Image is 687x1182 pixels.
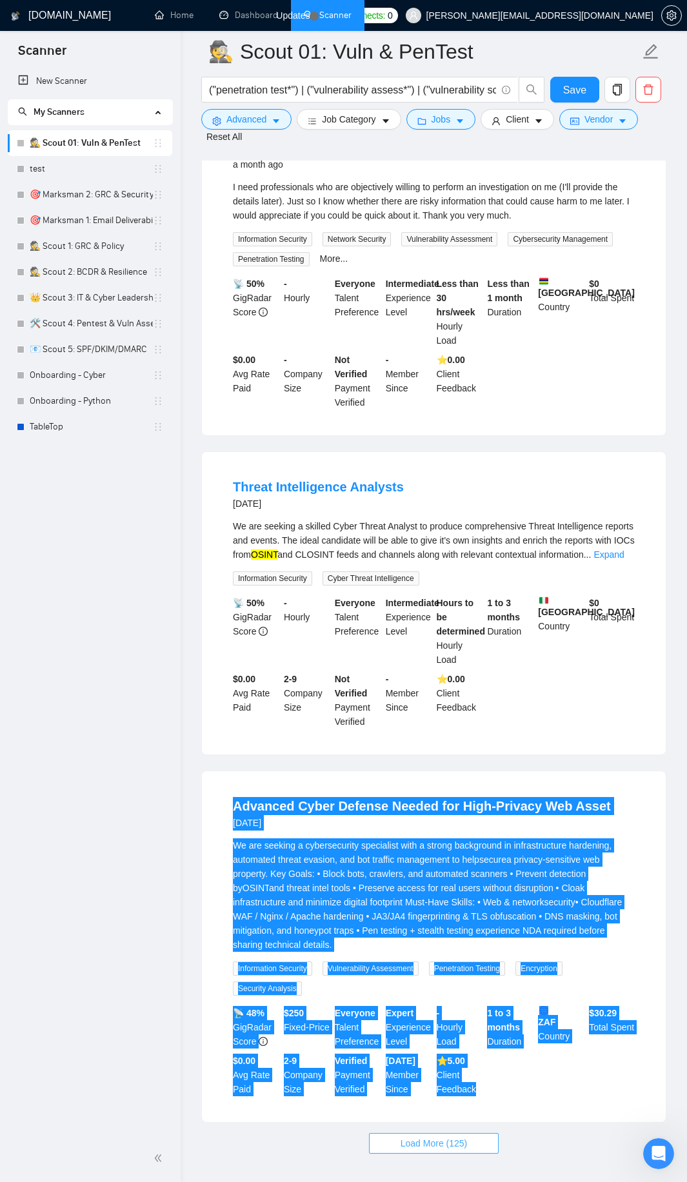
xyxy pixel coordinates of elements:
[153,344,163,355] span: holder
[538,277,635,298] b: [GEOGRAPHIC_DATA]
[437,1056,465,1066] b: ⭐️ 5.00
[484,596,535,667] div: Duration
[19,386,239,423] div: 🔠 GigRadar Search Syntax: Query Operators for Optimized Job Searches
[26,324,105,337] span: Search for help
[230,596,281,667] div: GigRadar Score
[212,116,221,126] span: setting
[383,596,434,667] div: Experience Level
[584,549,592,560] span: ...
[26,281,216,294] div: Ask a question
[662,10,681,21] span: setting
[233,496,404,511] div: [DATE]
[284,1008,304,1018] b: $ 250
[215,435,236,444] span: Help
[605,84,630,95] span: copy
[643,1138,674,1169] iframe: Intercom live chat
[84,239,120,252] div: • [DATE]
[233,180,635,222] div: I need professionals who are objectively willing to perform an investigation on me (I'll provide ...
[519,84,544,95] span: search
[233,571,312,586] span: Information Security
[332,353,383,409] div: Payment Verified
[539,1006,548,1015] img: 🌐
[519,77,544,103] button: search
[251,549,277,560] mark: OSINT
[284,598,287,608] b: -
[320,253,348,264] a: More...
[26,157,232,179] p: How can we help?
[332,1006,383,1049] div: Talent Preference
[230,277,281,348] div: GigRadar Score
[230,672,281,729] div: Avg Rate Paid
[661,10,682,21] a: setting
[386,598,439,608] b: Intermediate
[386,1056,415,1066] b: [DATE]
[233,252,310,266] span: Penetration Testing
[26,25,46,45] img: logo
[26,226,52,251] img: Profile image for Dima
[226,112,266,126] span: Advanced
[284,1056,297,1066] b: 2-9
[281,672,332,729] div: Company Size
[383,277,434,348] div: Experience Level
[233,799,611,813] a: Advanced Cyber Defense Needed for High-Privacy Web Asset
[429,961,506,976] span: Penetration Testing
[487,598,520,622] b: 1 to 3 months
[8,130,172,156] li: 🕵️ Scout 01: Vuln & PenTest
[508,232,613,246] span: Cybersecurity Management
[233,519,635,562] div: We are seeking a skilled Cyber Threat Analyst to produce comprehensive Threat Intelligence report...
[434,672,485,729] div: Client Feedback
[233,232,312,246] span: Information Security
[383,1006,434,1049] div: Experience Level
[233,981,302,996] span: Security Analysis
[586,1006,637,1049] div: Total Spent
[563,82,586,98] span: Save
[284,355,287,365] b: -
[233,1056,255,1066] b: $0.00
[417,116,426,126] span: folder
[388,8,393,23] span: 0
[8,388,172,414] li: Onboarding - Python
[335,598,375,608] b: Everyone
[284,279,287,289] b: -
[259,627,268,636] span: info-circle
[208,35,640,68] input: Scanner name...
[233,1008,264,1018] b: 📡 48%
[323,571,419,586] span: Cyber Threat Intelligence
[153,319,163,329] span: holder
[437,355,465,365] b: ⭐️ 0.00
[259,308,268,317] span: info-circle
[8,362,172,388] li: Onboarding - Cyber
[386,279,439,289] b: Intermediate
[284,674,297,684] b: 2-9
[8,259,172,285] li: 🕵️ Scout 2: BCDR & Resilience
[383,1054,434,1096] div: Member Since
[535,1006,586,1049] div: Country
[479,854,506,865] mark: secure
[30,182,153,208] a: 🎯 Marksman 2: GRC & Security Audits
[19,317,239,343] button: Search for help
[233,961,312,976] span: Information Security
[30,259,153,285] a: 🕵️ Scout 2: BCDR & Resilience
[332,672,383,729] div: Payment Verified
[538,1006,584,1027] b: ZAF
[335,355,368,379] b: Not Verified
[26,206,232,220] div: Recent message
[19,348,239,386] div: ✅ How To: Connect your agency to [DOMAIN_NAME]
[8,414,172,440] li: TableTop
[18,107,27,116] span: search
[406,109,476,130] button: folderJobscaret-down
[230,1006,281,1049] div: GigRadar Score
[146,435,177,444] span: Tickets
[30,233,153,259] a: 🕵️ Scout 1: GRC & Policy
[492,116,501,126] span: user
[18,106,85,117] span: My Scanners
[153,241,163,251] span: holder
[506,112,529,126] span: Client
[586,596,637,667] div: Total Spent
[346,8,385,23] span: Connects:
[335,1008,375,1018] b: Everyone
[8,311,172,337] li: 🛠️ Scout 4: Pentest & Vuln Assessment
[230,1054,281,1096] div: Avg Rate Paid
[383,353,434,409] div: Member Since
[75,435,119,444] span: Messages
